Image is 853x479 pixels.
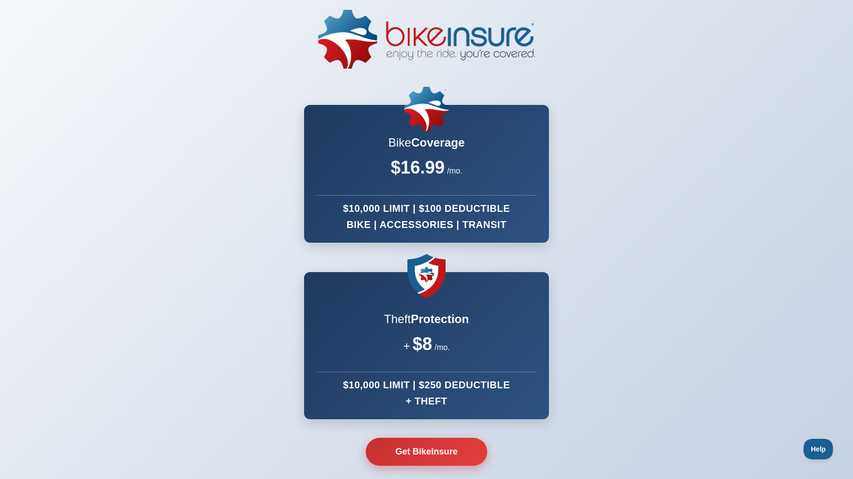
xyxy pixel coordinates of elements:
span: Coverage [411,136,465,149]
div: + THEFT [316,396,537,407]
span: /mo. [447,167,462,176]
div: $10,000 LIMIT | $250 DEDUCTIBLE [316,379,537,391]
h2: Theft [384,312,469,327]
img: BikeInsure [400,87,453,131]
iframe: Toggle Customer Support [804,439,833,459]
span: $8 [412,334,432,354]
div: $10,000 LIMIT | $100 DEDUCTIBLE [316,203,537,214]
h2: Bike [388,136,465,150]
img: BikeInsure Logo [318,10,535,69]
span: Protection [411,312,469,326]
div: BIKE | ACCESSORIES | TRANSIT [316,219,537,230]
img: BikeInsure [407,254,446,298]
span: $16.99 [391,157,445,178]
span: + [403,339,410,353]
span: /mo. [434,343,450,352]
button: Get BikeInsure [366,438,487,466]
